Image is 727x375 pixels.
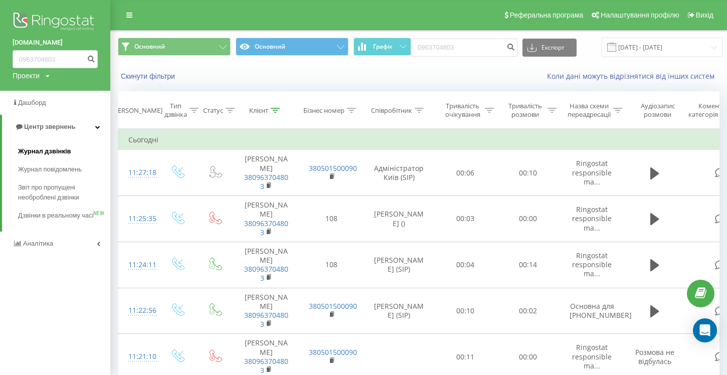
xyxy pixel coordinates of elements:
a: Журнал повідомлень [18,160,110,178]
img: Ringostat logo [13,10,98,35]
span: Дзвінки в реальному часі [18,211,93,221]
span: Аналiтика [23,240,53,247]
button: Основний [118,38,231,56]
span: Дашборд [18,99,46,106]
input: Пошук за номером [411,39,517,57]
a: Журнал дзвінків [18,142,110,160]
div: Тривалість очікування [443,102,482,119]
td: [PERSON_NAME] [234,288,299,334]
a: 380501500090 [309,347,357,357]
td: Основна для [PHONE_NUMBER] [560,288,625,334]
div: Співробітник [371,106,412,115]
td: 00:10 [497,150,560,196]
div: 11:25:35 [128,209,148,229]
div: 11:27:18 [128,163,148,182]
a: 380963704803 [244,264,288,283]
a: Дзвінки в реальному часіNEW [18,207,110,225]
td: [PERSON_NAME] (SIP) [364,242,434,288]
a: 380963704803 [244,310,288,329]
button: Графік [353,38,411,56]
td: [PERSON_NAME] [234,150,299,196]
button: Експорт [522,39,577,57]
span: Ringostat responsible ma... [572,342,612,370]
td: 00:02 [497,288,560,334]
a: 380501500090 [309,163,357,173]
td: [PERSON_NAME] (SIP) [364,288,434,334]
span: Розмова не відбулась [635,347,674,366]
span: Ringostat responsible ma... [572,205,612,232]
div: Назва схеми переадресації [568,102,611,119]
span: Реферальна програма [510,11,584,19]
div: Клієнт [249,106,268,115]
input: Пошук за номером [13,50,98,68]
td: 108 [299,242,364,288]
a: 380963704803 [244,356,288,375]
td: 00:06 [434,150,497,196]
div: Аудіозапис розмови [633,102,682,119]
a: Коли дані можуть відрізнятися вiд інших систем [547,71,719,81]
span: Графік [373,43,393,50]
span: Журнал повідомлень [18,164,82,174]
td: [PERSON_NAME] [234,242,299,288]
td: 00:14 [497,242,560,288]
td: 00:03 [434,196,497,242]
button: Скинути фільтри [118,72,180,81]
td: 00:00 [497,196,560,242]
div: Бізнес номер [303,106,344,115]
span: Ringostat responsible ma... [572,251,612,278]
td: 00:10 [434,288,497,334]
a: 380501500090 [309,301,357,311]
div: 11:21:10 [128,347,148,366]
span: Звіт про пропущені необроблені дзвінки [18,182,105,203]
td: Адміністратор Київ (SIP) [364,150,434,196]
div: [PERSON_NAME] [112,106,162,115]
button: Основний [236,38,348,56]
div: 11:24:11 [128,255,148,275]
span: Центр звернень [24,123,75,130]
span: Журнал дзвінків [18,146,71,156]
td: [PERSON_NAME] () [364,196,434,242]
a: 380963704803 [244,219,288,237]
td: 108 [299,196,364,242]
a: [DOMAIN_NAME] [13,38,98,48]
div: 11:22:56 [128,301,148,320]
span: Основний [134,43,165,51]
td: [PERSON_NAME] [234,196,299,242]
span: Вихід [696,11,713,19]
div: Проекти [13,71,40,81]
a: Центр звернень [2,115,110,139]
div: Open Intercom Messenger [693,318,717,342]
div: Статус [203,106,223,115]
div: Тривалість розмови [505,102,545,119]
a: 380963704803 [244,172,288,191]
a: Звіт про пропущені необроблені дзвінки [18,178,110,207]
span: Ringostat responsible ma... [572,158,612,186]
span: Налаштування профілю [601,11,679,19]
div: Тип дзвінка [164,102,187,119]
td: 00:04 [434,242,497,288]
